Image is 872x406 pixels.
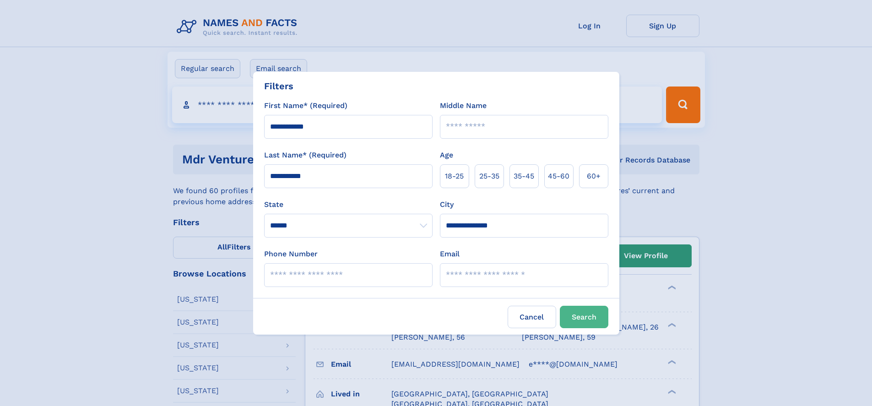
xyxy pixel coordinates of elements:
span: 18‑25 [445,171,464,182]
label: Cancel [508,306,556,328]
div: Filters [264,79,293,93]
span: 25‑35 [479,171,499,182]
label: Middle Name [440,100,487,111]
label: Last Name* (Required) [264,150,347,161]
span: 60+ [587,171,601,182]
span: 35‑45 [514,171,534,182]
label: State [264,199,433,210]
label: First Name* (Required) [264,100,347,111]
label: Age [440,150,453,161]
label: Email [440,249,460,260]
span: 45‑60 [548,171,569,182]
label: City [440,199,454,210]
label: Phone Number [264,249,318,260]
button: Search [560,306,608,328]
